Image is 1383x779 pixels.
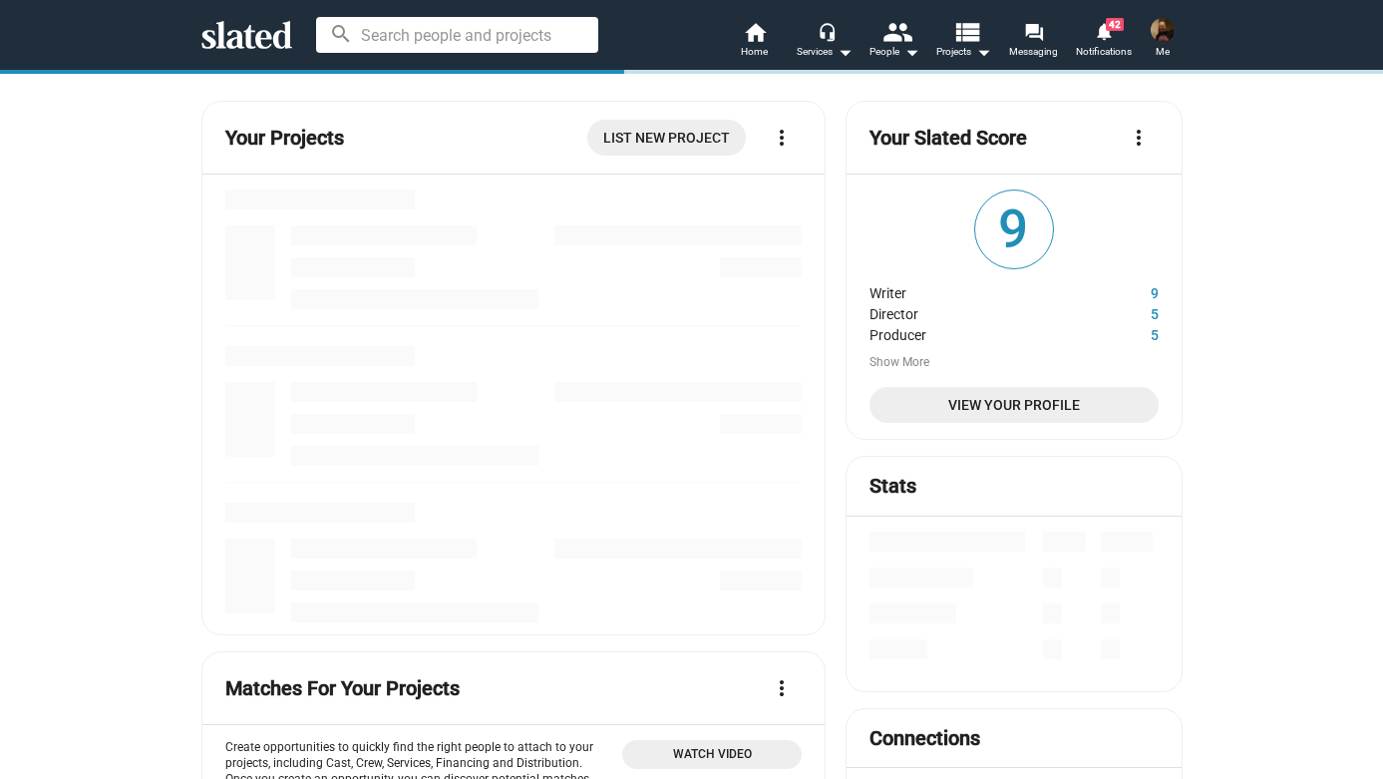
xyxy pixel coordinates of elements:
[587,120,746,156] a: List New Project
[1009,40,1058,64] span: Messaging
[1076,40,1132,64] span: Notifications
[869,40,919,64] div: People
[860,20,929,64] button: People
[833,40,857,64] mat-icon: arrow_drop_down
[1151,18,1175,42] img: Herschel Faber
[797,40,853,64] div: Services
[869,280,1083,301] dt: Writer
[1084,301,1159,322] dd: 5
[316,17,598,53] input: Search people and projects
[790,20,860,64] button: Services
[1127,126,1151,150] mat-icon: more_vert
[1156,40,1170,64] span: Me
[743,20,767,44] mat-icon: home
[936,40,991,64] span: Projects
[869,301,1083,322] dt: Director
[622,740,802,769] button: Open 'Opportunities Intro Video' dialog
[929,20,999,64] button: Projects
[1094,21,1113,40] mat-icon: notifications
[818,22,836,40] mat-icon: headset_mic
[1084,280,1159,301] dd: 9
[1069,20,1139,64] a: 42Notifications
[1024,22,1043,41] mat-icon: forum
[869,322,1083,343] dt: Producer
[720,20,790,64] a: Home
[899,40,923,64] mat-icon: arrow_drop_down
[1084,322,1159,343] dd: 5
[869,725,980,752] mat-card-title: Connections
[603,120,730,156] span: List New Project
[999,20,1069,64] a: Messaging
[869,387,1158,423] a: View Your Profile
[770,676,794,700] mat-icon: more_vert
[869,125,1027,152] mat-card-title: Your Slated Score
[1106,18,1124,31] span: 42
[951,17,980,46] mat-icon: view_list
[634,744,790,765] span: Watch Video
[885,387,1142,423] span: View Your Profile
[881,17,910,46] mat-icon: people
[770,126,794,150] mat-icon: more_vert
[1139,14,1187,66] button: Herschel FaberMe
[975,191,1053,268] span: 9
[225,125,344,152] mat-card-title: Your Projects
[741,40,768,64] span: Home
[869,355,929,371] button: Show More
[225,675,460,702] mat-card-title: Matches For Your Projects
[869,473,916,500] mat-card-title: Stats
[971,40,995,64] mat-icon: arrow_drop_down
